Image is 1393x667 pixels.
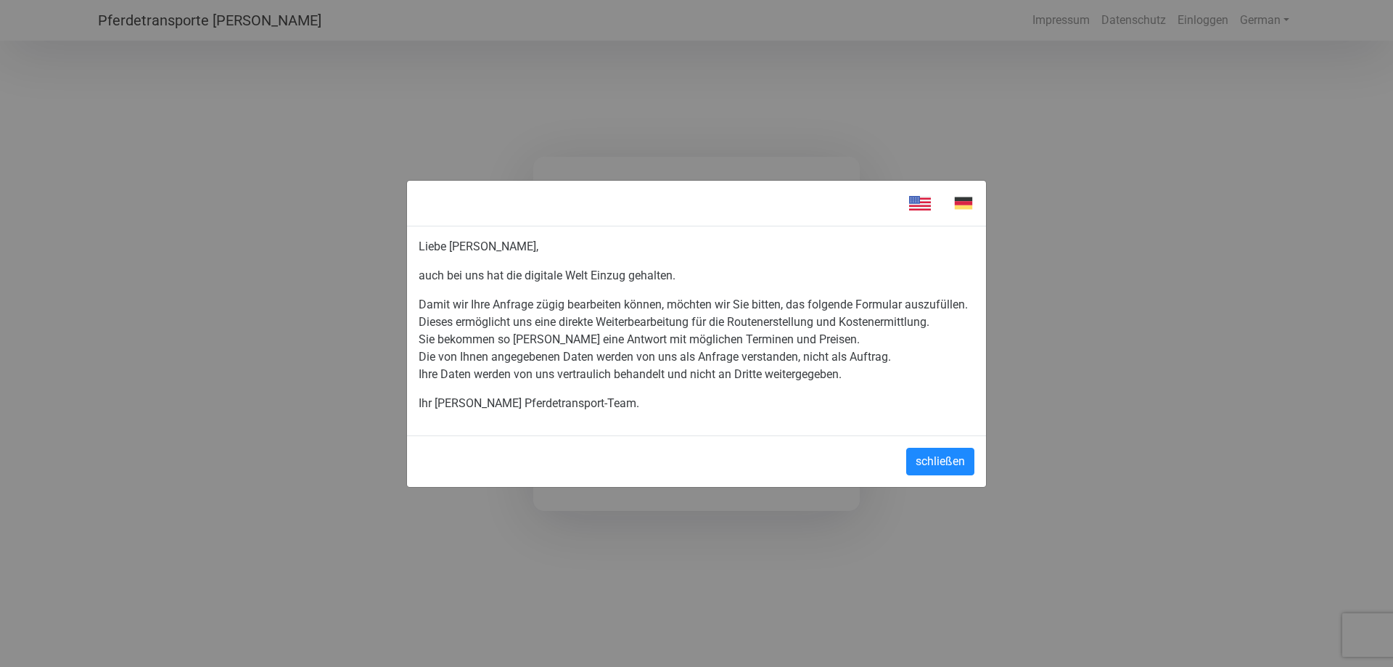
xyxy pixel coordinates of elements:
[906,448,974,475] button: schließen
[898,192,942,214] img: en
[419,395,974,412] p: Ihr [PERSON_NAME] Pferdetransport-Team.
[419,296,974,383] p: Damit wir Ihre Anfrage zügig bearbeiten können, möchten wir Sie bitten, das folgende Formular aus...
[419,267,974,285] p: auch bei uns hat die digitale Welt Einzug gehalten.
[942,192,985,214] img: de
[419,238,974,255] p: Liebe [PERSON_NAME],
